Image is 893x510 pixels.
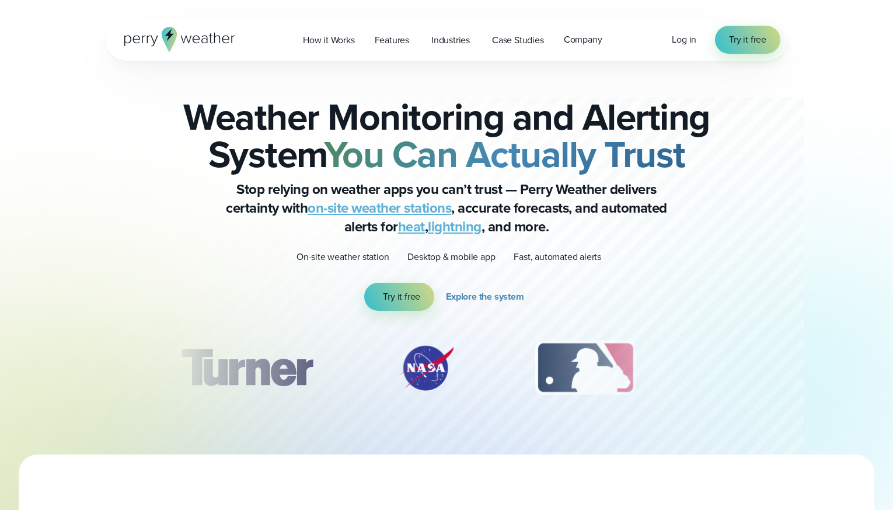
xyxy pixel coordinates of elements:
[364,283,434,311] a: Try it free
[324,127,685,182] strong: You Can Actually Trust
[296,250,389,264] p: On-site weather station
[293,28,365,52] a: How it Works
[431,33,470,47] span: Industries
[482,28,554,52] a: Case Studies
[524,339,647,397] img: MLB.svg
[715,26,780,54] a: Try it free
[383,290,420,304] span: Try it free
[703,339,797,397] img: PGA.svg
[446,290,524,304] span: Explore the system
[672,33,696,46] span: Log in
[164,339,330,397] img: Turner-Construction_1.svg
[446,283,528,311] a: Explore the system
[407,250,495,264] p: Desktop & mobile app
[303,33,355,47] span: How it Works
[729,33,766,47] span: Try it free
[564,33,602,47] span: Company
[375,33,409,47] span: Features
[398,216,425,237] a: heat
[213,180,680,236] p: Stop relying on weather apps you can’t trust — Perry Weather delivers certainty with , accurate f...
[164,339,330,397] div: 1 of 12
[428,216,482,237] a: lightning
[164,339,729,403] div: slideshow
[308,197,451,218] a: on-site weather stations
[492,33,544,47] span: Case Studies
[672,33,696,47] a: Log in
[386,339,468,397] img: NASA.svg
[164,98,729,173] h2: Weather Monitoring and Alerting System
[703,339,797,397] div: 4 of 12
[386,339,468,397] div: 2 of 12
[514,250,601,264] p: Fast, automated alerts
[524,339,647,397] div: 3 of 12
